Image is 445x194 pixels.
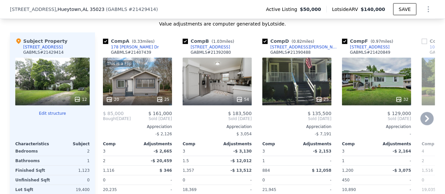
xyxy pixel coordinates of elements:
[350,50,391,55] div: GABMLS # 21420849
[191,50,231,55] div: GABMLS # 21392080
[393,168,411,173] span: -$ 3,075
[422,187,436,192] span: 19,035
[422,3,435,16] button: Show Options
[137,141,172,147] div: Adjustments
[154,149,172,154] span: -$ 2,665
[183,141,217,147] div: Comp
[300,6,321,13] span: $50,000
[103,141,137,147] div: Comp
[262,178,265,182] span: 0
[15,38,67,44] div: Subject Property
[52,141,90,147] div: Subject
[378,175,411,185] div: -
[393,3,416,15] button: SAVE
[396,96,408,103] div: 32
[183,116,252,121] span: Sold [DATE]
[129,7,156,12] span: # 21429414
[262,168,270,173] span: 884
[270,44,339,50] div: [STREET_ADDRESS][PERSON_NAME]
[308,111,331,116] span: $ 135,500
[230,168,252,173] span: -$ 13,512
[236,132,252,136] span: $ 3,054
[342,149,345,154] span: 3
[233,149,252,154] span: -$ 3,130
[266,6,300,13] span: Active Listing
[361,7,385,12] span: $140,000
[228,111,252,116] span: $ 183,500
[56,6,105,13] span: , Hueytown
[183,44,230,50] a: [STREET_ADDRESS]
[10,21,435,27] div: Value adjustments are computer generated by Lotside .
[262,141,297,147] div: Comp
[103,116,131,121] div: [DATE]
[156,96,169,103] div: 25
[219,175,252,185] div: -
[183,168,194,173] span: 1,357
[129,39,157,44] span: ( miles)
[183,149,185,154] span: 3
[15,111,90,116] button: Edit structure
[422,149,424,154] span: 4
[155,132,172,136] span: -$ 2,126
[372,39,381,44] span: 0.97
[111,44,159,50] div: 178 [PERSON_NAME] Dr
[10,6,56,13] span: [STREET_ADDRESS]
[313,149,331,154] span: -$ 2,153
[103,38,157,44] div: Comp A
[342,44,390,50] a: [STREET_ADDRESS]
[262,156,296,165] div: 1
[289,39,317,44] span: ( miles)
[262,116,331,121] span: Sold [DATE]
[23,44,63,50] div: [STREET_ADDRESS]
[312,168,331,173] span: $ 12,058
[342,129,411,139] div: -
[74,96,87,103] div: 12
[133,39,142,44] span: 0.33
[262,38,317,44] div: Comp D
[108,7,127,12] span: GABMLS
[270,50,311,55] div: GABMLS # 21390488
[342,168,353,173] span: 1,200
[183,156,216,165] div: 1.5
[293,39,302,44] span: 0.82
[298,156,331,165] div: -
[183,38,237,44] div: Comp B
[103,111,124,116] span: $ 85,000
[422,178,424,182] span: 0
[368,39,396,44] span: ( miles)
[342,116,411,121] span: Sold [DATE]
[342,124,411,129] div: Appreciation
[332,6,361,13] span: Lotside ARV
[262,124,331,129] div: Appreciation
[15,141,52,147] div: Characteristics
[103,116,117,121] span: Bought
[342,141,377,147] div: Comp
[15,147,51,156] div: Bedrooms
[183,187,197,192] span: 18,369
[139,175,172,185] div: -
[342,178,350,182] span: 450
[262,187,276,192] span: 21,945
[103,187,117,192] span: 20,235
[103,178,106,182] span: 0
[15,175,51,185] div: Unfinished Sqft
[81,7,105,12] span: , AL 35023
[106,60,133,67] div: This is a Flip
[213,39,222,44] span: 1.03
[103,168,114,173] span: 1,116
[377,141,411,147] div: Adjustments
[378,156,411,165] div: -
[183,178,185,182] span: 0
[15,156,51,165] div: Bathrooms
[103,124,172,129] div: Appreciation
[106,96,119,103] div: 20
[103,156,136,165] div: 2
[151,159,172,163] span: -$ 20,459
[191,44,230,50] div: [STREET_ADDRESS]
[23,50,64,55] div: GABMLS # 21429414
[103,44,159,50] a: 178 [PERSON_NAME] Dr
[103,149,106,154] span: 3
[131,116,172,121] span: Sold [DATE]
[111,50,151,55] div: GABMLS # 21407439
[209,39,237,44] span: ( miles)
